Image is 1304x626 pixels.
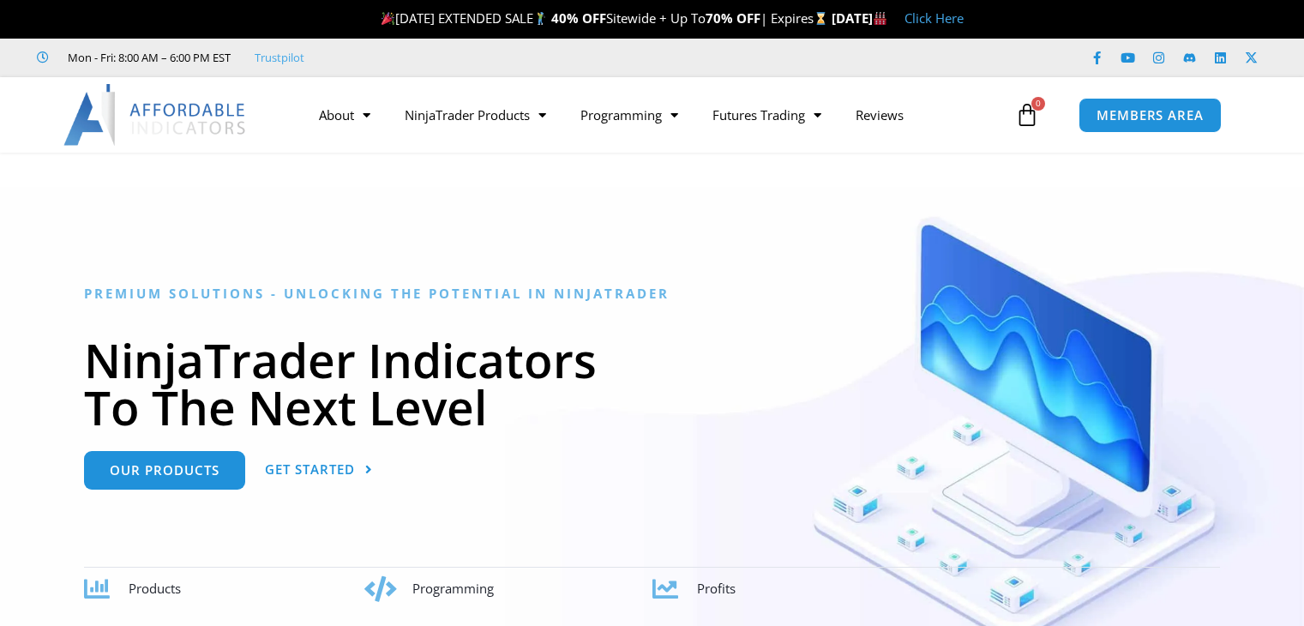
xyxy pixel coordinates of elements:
[84,451,245,490] a: Our Products
[904,9,964,27] a: Click Here
[1079,98,1222,133] a: MEMBERS AREA
[63,47,231,68] span: Mon - Fri: 8:00 AM – 6:00 PM EST
[534,12,547,25] img: 🏌️‍♂️
[388,95,563,135] a: NinjaTrader Products
[706,9,760,27] strong: 70% OFF
[63,84,248,146] img: LogoAI | Affordable Indicators – NinjaTrader
[129,580,181,597] span: Products
[265,463,355,476] span: Get Started
[551,9,606,27] strong: 40% OFF
[84,286,1220,302] h6: Premium Solutions - Unlocking the Potential in NinjaTrader
[695,95,838,135] a: Futures Trading
[814,12,827,25] img: ⌛
[874,12,886,25] img: 🏭
[302,95,388,135] a: About
[377,9,832,27] span: [DATE] EXTENDED SALE Sitewide + Up To | Expires
[697,580,736,597] span: Profits
[1097,109,1204,122] span: MEMBERS AREA
[832,9,887,27] strong: [DATE]
[838,95,921,135] a: Reviews
[302,95,1011,135] nav: Menu
[110,464,219,477] span: Our Products
[1031,97,1045,111] span: 0
[412,580,494,597] span: Programming
[255,47,304,68] a: Trustpilot
[563,95,695,135] a: Programming
[265,451,373,490] a: Get Started
[84,336,1220,430] h1: NinjaTrader Indicators To The Next Level
[989,90,1065,140] a: 0
[382,12,394,25] img: 🎉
